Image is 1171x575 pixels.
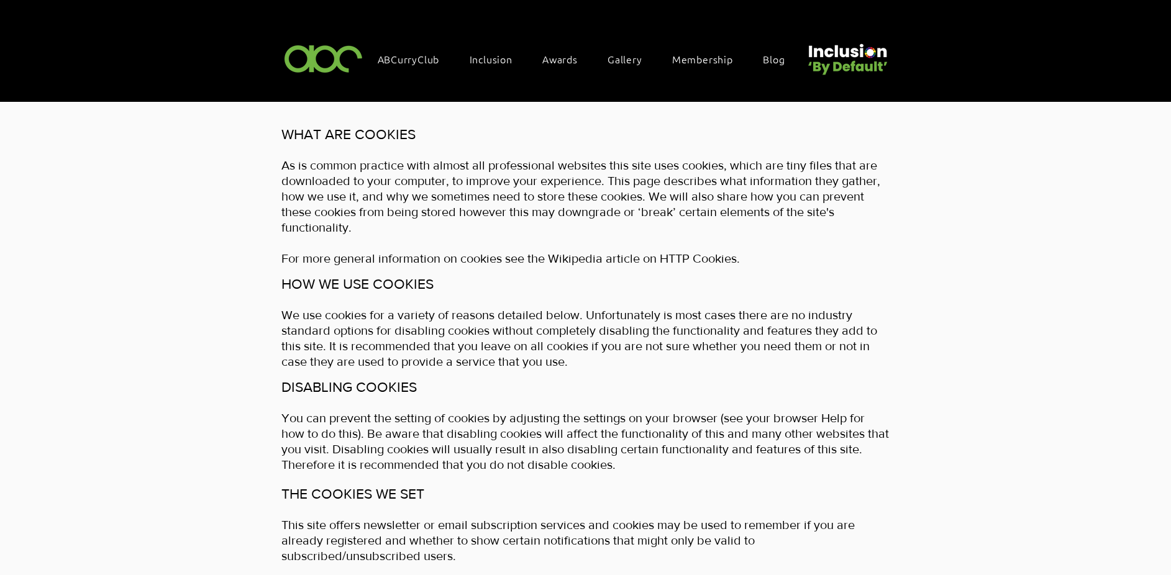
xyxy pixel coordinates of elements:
[542,52,578,66] span: Awards
[463,46,531,72] div: Inclusion
[378,52,440,66] span: ABCurryClub
[601,46,661,72] a: Gallery
[804,34,890,76] img: Untitled design (22).png
[281,379,417,394] span: DISABLING COOKIES
[608,52,642,66] span: Gallery
[281,276,434,291] span: HOW WE USE COOKIES
[536,46,596,72] div: Awards
[281,251,740,265] span: For more general information on cookies see the Wikipedia article on HTTP Cookies.
[281,518,855,563] span: This site offers newsletter or email subscription services and cookies may be used to remember if...
[666,46,752,72] a: Membership
[281,40,367,76] img: ABC-Logo-Blank-Background-01-01-2.png
[371,46,458,72] a: ABCurryClub
[281,308,877,368] span: We use cookies for a variety of reasons detailed below. Unfortunately is most cases there are no ...
[281,486,424,501] span: THE COOKIES WE SET
[757,46,803,72] a: Blog
[763,52,785,66] span: Blog
[470,52,513,66] span: Inclusion
[371,46,804,72] nav: Site
[281,411,889,471] span: You can prevent the setting of cookies by adjusting the settings on your browser (see your browse...
[281,158,880,234] span: As is common practice with almost all professional websites this site uses cookies, which are tin...
[281,127,416,142] span: WHAT ARE COOKIES
[672,52,733,66] span: Membership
